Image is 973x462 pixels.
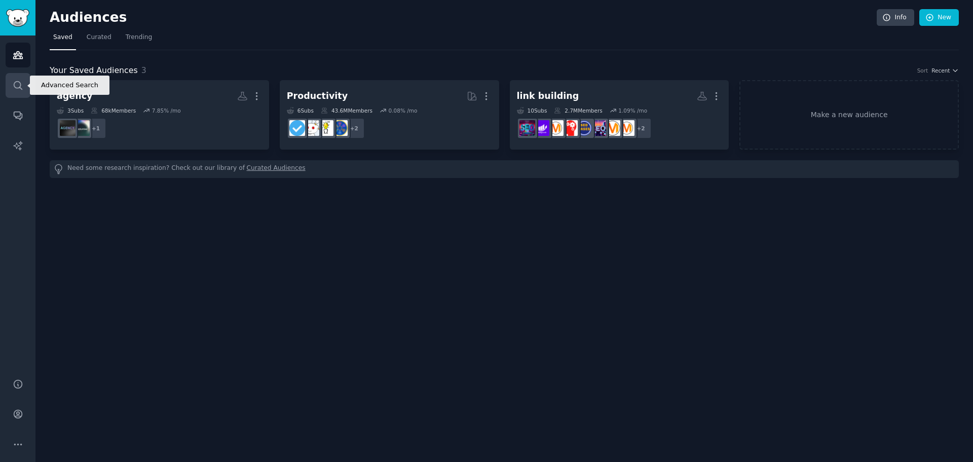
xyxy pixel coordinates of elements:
[739,80,959,150] a: Make a new audience
[280,80,499,150] a: Productivity6Subs43.6MMembers0.08% /mo+2LifeProTipslifehacksproductivitygetdisciplined
[318,120,333,136] img: lifehacks
[510,80,729,150] a: link building10Subs2.7MMembers1.09% /mo+2AskMarketingcontent_marketingSEO_Digital_MarketingSEO_ca...
[60,120,76,136] img: agency
[321,107,372,114] div: 43.6M Members
[287,90,348,102] div: Productivity
[931,67,959,74] button: Recent
[389,107,418,114] div: 0.08 % /mo
[6,9,29,27] img: GummySearch logo
[562,120,578,136] img: TechSEO
[344,118,365,139] div: + 2
[576,120,592,136] img: SEO_cases
[618,107,647,114] div: 1.09 % /mo
[152,107,181,114] div: 7.85 % /mo
[247,164,306,174] a: Curated Audiences
[87,33,111,42] span: Curated
[126,33,152,42] span: Trending
[332,120,348,136] img: LifeProTips
[122,29,156,50] a: Trending
[57,90,92,102] div: agency
[630,118,652,139] div: + 2
[289,120,305,136] img: getdisciplined
[304,120,319,136] img: productivity
[590,120,606,136] img: SEO_Digital_Marketing
[554,107,602,114] div: 2.7M Members
[50,160,959,178] div: Need some research inspiration? Check out our library of
[74,120,90,136] img: ProductizeYourService
[931,67,950,74] span: Recent
[50,64,138,77] span: Your Saved Audiences
[85,118,106,139] div: + 1
[605,120,620,136] img: content_marketing
[534,120,549,136] img: seogrowth
[619,120,634,136] img: AskMarketing
[519,120,535,136] img: SEO
[287,107,314,114] div: 6 Sub s
[50,80,269,150] a: agency3Subs68kMembers7.85% /mo+1ProductizeYourServiceagency
[517,90,579,102] div: link building
[917,67,928,74] div: Sort
[919,9,959,26] a: New
[877,9,914,26] a: Info
[50,10,877,26] h2: Audiences
[50,29,76,50] a: Saved
[548,120,564,136] img: marketing
[517,107,547,114] div: 10 Sub s
[53,33,72,42] span: Saved
[83,29,115,50] a: Curated
[57,107,84,114] div: 3 Sub s
[91,107,136,114] div: 68k Members
[141,65,146,75] span: 3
